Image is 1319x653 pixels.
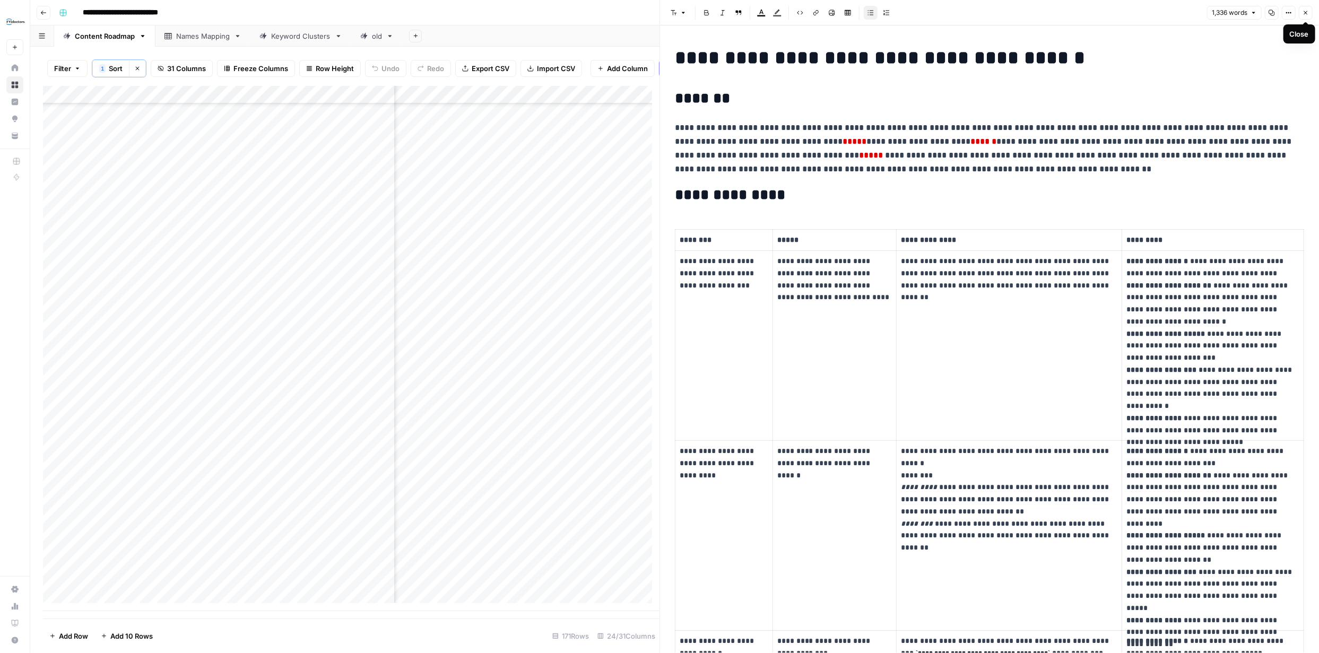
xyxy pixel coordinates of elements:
[47,60,88,77] button: Filter
[455,60,516,77] button: Export CSV
[101,64,104,73] span: 1
[381,63,400,74] span: Undo
[591,60,655,77] button: Add Column
[28,28,117,36] div: Domain: [DOMAIN_NAME]
[1207,6,1262,20] button: 1,336 words
[316,63,354,74] span: Row Height
[54,63,71,74] span: Filter
[593,628,660,645] div: 24/31 Columns
[217,60,295,77] button: Freeze Columns
[427,63,444,74] span: Redo
[17,17,25,25] img: logo_orange.svg
[109,63,123,74] span: Sort
[30,17,52,25] div: v 4.0.25
[472,63,509,74] span: Export CSV
[6,632,23,649] button: Help + Support
[1212,8,1247,18] span: 1,336 words
[351,25,403,47] a: old
[75,31,135,41] div: Content Roadmap
[607,63,648,74] span: Add Column
[6,76,23,93] a: Browse
[92,60,129,77] button: 1Sort
[6,581,23,598] a: Settings
[99,64,106,73] div: 1
[6,59,23,76] a: Home
[43,628,94,645] button: Add Row
[176,31,230,41] div: Names Mapping
[17,28,25,36] img: website_grey.svg
[6,12,25,31] img: FYidoctors Logo
[6,598,23,615] a: Usage
[31,62,39,70] img: tab_domain_overview_orange.svg
[151,60,213,77] button: 31 Columns
[372,31,382,41] div: old
[1290,29,1309,39] div: Close
[271,31,331,41] div: Keyword Clusters
[167,63,206,74] span: 31 Columns
[54,25,155,47] a: Content Roadmap
[6,93,23,110] a: Insights
[520,60,582,77] button: Import CSV
[411,60,451,77] button: Redo
[250,25,351,47] a: Keyword Clusters
[365,60,406,77] button: Undo
[107,62,116,70] img: tab_keywords_by_traffic_grey.svg
[6,127,23,144] a: Your Data
[110,631,153,641] span: Add 10 Rows
[233,63,288,74] span: Freeze Columns
[299,60,361,77] button: Row Height
[548,628,593,645] div: 171 Rows
[42,63,95,69] div: Domain Overview
[94,628,159,645] button: Add 10 Rows
[155,25,250,47] a: Names Mapping
[119,63,175,69] div: Keywords by Traffic
[6,8,23,35] button: Workspace: FYidoctors
[537,63,575,74] span: Import CSV
[6,110,23,127] a: Opportunities
[59,631,88,641] span: Add Row
[6,615,23,632] a: Learning Hub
